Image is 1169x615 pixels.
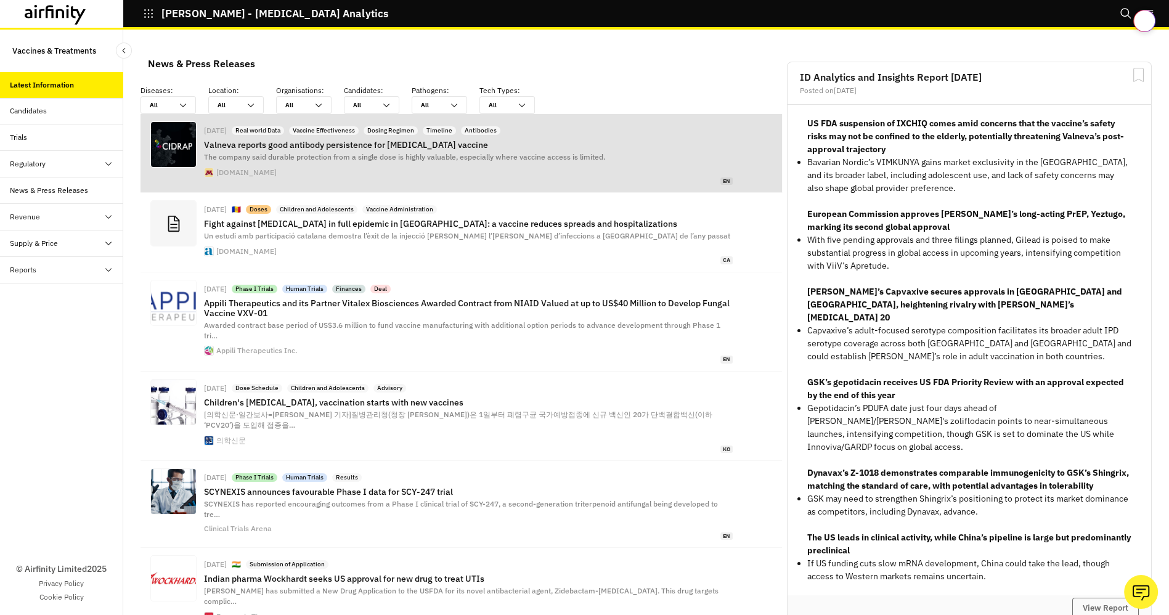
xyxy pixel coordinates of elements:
p: Vaccine Administration [366,205,433,214]
img: favicon.ico [205,436,213,445]
span: [PERSON_NAME] has submitted a New Drug Application to the USFDA for its novel antibacterial agent... [204,586,719,606]
img: 2259136_293253_5948_v150.jpg [151,380,196,425]
p: Dosing Regimen [367,126,414,135]
span: Un estudi amb participació catalana demostra l’èxit de la injecció [PERSON_NAME] l’[PERSON_NAME] ... [204,231,730,240]
strong: The US leads in clinical activity, while China’s pipeline is large but predominantly preclinical [807,532,1131,556]
p: [PERSON_NAME] - [MEDICAL_DATA] Analytics [161,8,388,19]
p: Dose Schedule [235,384,279,393]
p: Human Trials [286,473,324,482]
p: Advisory [377,384,402,393]
div: News & Press Releases [148,54,255,73]
div: [DATE] [204,285,227,293]
p: GSK may need to strengthen Shingrix’s positioning to protect its market dominance as competitors,... [807,492,1131,518]
span: ca [720,256,733,264]
span: en [720,356,733,364]
strong: US FDA suspension of IXCHIQ comes amid concerns that the vaccine’s safety risks may not be confin... [807,118,1124,155]
button: Close Sidebar [116,43,132,59]
div: Appili Therapeutics Inc. [216,347,297,354]
span: [의학신문·일간보사=[PERSON_NAME] 기자]질병관리청(청장 [PERSON_NAME])은 1일부터 폐렴구균 국가예방접종에 신규 백신인 20가 단백결합백신(이하 ‘PCV2... [204,410,712,430]
div: [DOMAIN_NAME] [216,248,277,255]
span: en [720,177,733,185]
svg: Bookmark Report [1131,67,1146,83]
p: Deal [374,285,387,293]
p: Gepotidacin’s PDUFA date just four days ahead of [PERSON_NAME]/[PERSON_NAME]'s zoliflodacin point... [807,402,1131,454]
div: [DATE] [204,206,227,213]
p: Vaccines & Treatments [12,39,96,62]
p: Candidates : [344,85,412,96]
button: Ask our analysts [1124,575,1158,609]
span: SCYNEXIS has reported encouraging outcomes from a Phase I clinical trial of SCY-247, a second-gen... [204,499,718,519]
div: Regulatory [10,158,46,169]
img: cidrap-og-image.jpg [151,122,196,167]
strong: GSK’s gepotidacin receives US FDA Priority Review with an approval expected by the end of this year [807,377,1124,401]
a: [DATE]🇦🇩DosesChildren and AdolescentsVaccine AdministrationFight against [MEDICAL_DATA] in full e... [141,193,782,272]
div: Candidates [10,105,47,116]
p: Vaccine Effectiveness [293,126,355,135]
p: Submission of Application [250,560,325,569]
a: [DATE]Dose ScheduleChildren and AdolescentsAdvisoryChildren's [MEDICAL_DATA], vaccination starts ... [141,372,782,461]
p: Capvaxive’s adult-focused serotype composition facilitates its broader adult IPD serotype coverag... [807,324,1131,363]
p: If US funding cuts slow mRNA development, China could take the lead, though access to Western mar... [807,557,1131,583]
span: The company said durable protection from a single dose is highly valuable, especially where vacci... [204,152,605,161]
a: [DATE]Real world DataVaccine EffectivenessDosing RegimenTimelineAntibodiesValneva reports good an... [141,114,782,193]
p: Pathogens : [412,85,479,96]
div: Supply & Price [10,238,58,249]
p: 🇮🇳 [232,560,241,570]
a: Privacy Policy [39,578,84,589]
p: Timeline [426,126,452,135]
p: Doses [250,205,267,214]
p: Children and Adolescents [291,384,365,393]
img: a8058ca0-f6f3-46ee-8f63-199aa2478b8f [151,280,196,325]
p: Real world Data [235,126,280,135]
p: Indian pharma Wockhardt seeks US approval for new drug to treat UTIs [204,574,733,584]
div: Revenue [10,211,40,222]
strong: European Commission approves [PERSON_NAME]’s long-acting PrEP, Yeztugo, marking its second global... [807,208,1125,232]
span: en [720,532,733,540]
img: tiny-favicon-9440f52.png [205,247,213,256]
a: Cookie Policy [39,592,84,603]
p: 🇦🇩 [232,205,241,215]
p: Diseases : [141,85,208,96]
p: Phase I Trials [235,473,274,482]
strong: Dynavax’s Z-1018 demonstrates comparable immunogenicity to GSK’s Shingrix, matching the standard ... [807,467,1129,491]
div: Clinical Trials Arena [204,525,272,532]
p: Tech Types : [479,85,547,96]
div: [DOMAIN_NAME] [216,169,277,176]
p: With five pending approvals and three filings planned, Gilead is poised to make substantial progr... [807,234,1131,272]
p: Fight against [MEDICAL_DATA] in full epidemic in [GEOGRAPHIC_DATA]: a vaccine reduces spreads and... [204,219,733,229]
p: Appili Therapeutics and its Partner Vitalex Biosciences Awarded Contract from NIAID Valued at up ... [204,298,733,318]
p: Finances [336,285,362,293]
div: [DATE] [204,561,227,568]
strong: [PERSON_NAME]’s Capvaxive secures approvals in [GEOGRAPHIC_DATA] and [GEOGRAPHIC_DATA], heighteni... [807,286,1122,323]
div: News & Press Releases [10,185,88,196]
img: CTA-01-10-25-shutterstock_2589155789.jpg [151,469,196,514]
p: Human Trials [286,285,324,293]
div: Reports [10,264,36,275]
p: © Airfinity Limited 2025 [16,563,107,576]
button: [PERSON_NAME] - [MEDICAL_DATA] Analytics [143,3,388,24]
div: 의학신문 [216,437,246,444]
span: Awarded contract base period of US$3.6 million to fund vaccine manufacturing with additional opti... [204,320,720,340]
p: Results [336,473,358,482]
p: Bavarian Nordic’s VIMKUNYA gains market exclusivity in the [GEOGRAPHIC_DATA], and its broader lab... [807,156,1131,195]
p: Children and Adolescents [280,205,354,214]
p: Valneva reports good antibody persistence for [MEDICAL_DATA] vaccine [204,140,733,150]
img: favicon.ico [205,168,213,177]
p: Phase I Trials [235,285,274,293]
div: [DATE] [204,474,227,481]
div: Trials [10,132,27,143]
p: Antibodies [465,126,497,135]
span: ko [720,446,733,454]
p: Organisations : [276,85,344,96]
div: Latest Information [10,79,74,91]
div: Posted on [DATE] [800,87,1139,94]
h2: ID Analytics and Insights Report [DATE] [800,72,1139,82]
a: [DATE]Phase I TrialsHuman TrialsResultsSCYNEXIS announces favourable Phase I data for SCY-247 tri... [141,461,782,548]
div: [DATE] [204,127,227,134]
div: [DATE] [204,385,227,392]
button: Search [1120,3,1132,24]
img: articleshow.jpg [151,556,196,601]
p: Children's [MEDICAL_DATA], vaccination starts with new vaccines [204,397,733,407]
a: [DATE]Phase I TrialsHuman TrialsFinancesDealAppili Therapeutics and its Partner Vitalex Bioscienc... [141,272,782,372]
p: Location : [208,85,276,96]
